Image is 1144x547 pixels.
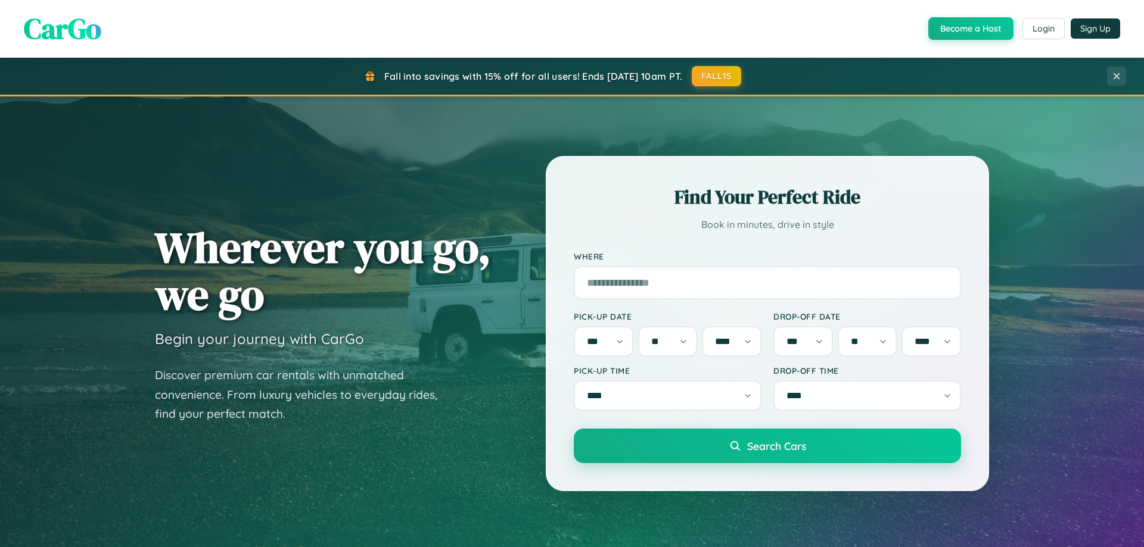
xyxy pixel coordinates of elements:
p: Discover premium car rentals with unmatched convenience. From luxury vehicles to everyday rides, ... [155,365,453,424]
label: Drop-off Date [773,311,961,321]
h3: Begin your journey with CarGo [155,330,364,348]
button: Sign Up [1071,18,1120,39]
span: CarGo [24,9,101,48]
span: Search Cars [747,439,806,452]
button: Become a Host [928,17,1014,40]
button: Search Cars [574,429,961,463]
label: Where [574,251,961,261]
p: Book in minutes, drive in style [574,216,961,233]
label: Pick-up Time [574,365,761,376]
h1: Wherever you go, we go [155,224,491,318]
h2: Find Your Perfect Ride [574,184,961,210]
label: Pick-up Date [574,311,761,321]
button: FALL15 [692,66,742,86]
label: Drop-off Time [773,365,961,376]
button: Login [1022,18,1065,39]
span: Fall into savings with 15% off for all users! Ends [DATE] 10am PT. [384,70,683,82]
